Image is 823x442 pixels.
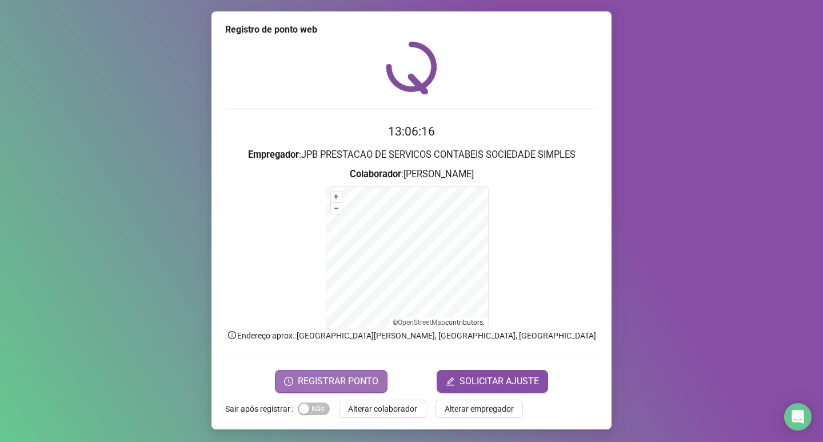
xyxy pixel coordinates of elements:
[784,403,812,431] div: Open Intercom Messenger
[445,403,514,415] span: Alterar empregador
[225,23,598,37] div: Registro de ponto web
[398,318,445,326] a: OpenStreetMap
[437,370,548,393] button: editSOLICITAR AJUSTE
[350,169,401,180] strong: Colaborador
[227,330,237,340] span: info-circle
[348,403,417,415] span: Alterar colaborador
[388,125,435,138] time: 13:06:16
[460,375,539,388] span: SOLICITAR AJUSTE
[225,148,598,162] h3: : JPB PRESTACAO DE SERVICOS CONTABEIS SOCIEDADE SIMPLES
[275,370,387,393] button: REGISTRAR PONTO
[225,167,598,182] h3: : [PERSON_NAME]
[386,41,437,94] img: QRPoint
[248,149,299,160] strong: Empregador
[298,375,378,388] span: REGISTRAR PONTO
[331,192,342,202] button: +
[339,400,426,418] button: Alterar colaborador
[436,400,523,418] button: Alterar empregador
[331,203,342,214] button: –
[284,377,293,386] span: clock-circle
[225,329,598,342] p: Endereço aprox. : [GEOGRAPHIC_DATA][PERSON_NAME], [GEOGRAPHIC_DATA], [GEOGRAPHIC_DATA]
[446,377,455,386] span: edit
[225,400,298,418] label: Sair após registrar
[393,318,485,326] li: © contributors.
